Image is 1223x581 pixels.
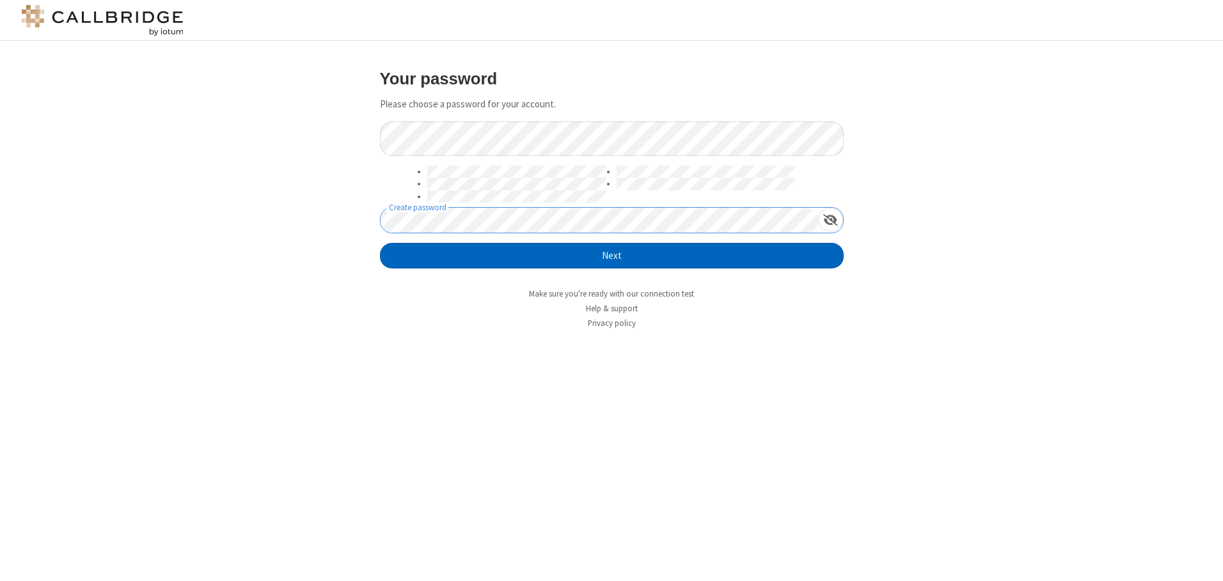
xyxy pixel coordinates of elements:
[380,243,844,268] button: Next
[586,303,638,314] a: Help & support
[818,208,843,231] div: Show password
[529,288,694,299] a: Make sure you're ready with our connection test
[380,70,844,88] h3: Your password
[380,97,844,112] p: Please choose a password for your account.
[381,208,818,233] input: Create password
[19,5,185,36] img: logo@2x.png
[588,318,636,329] a: Privacy policy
